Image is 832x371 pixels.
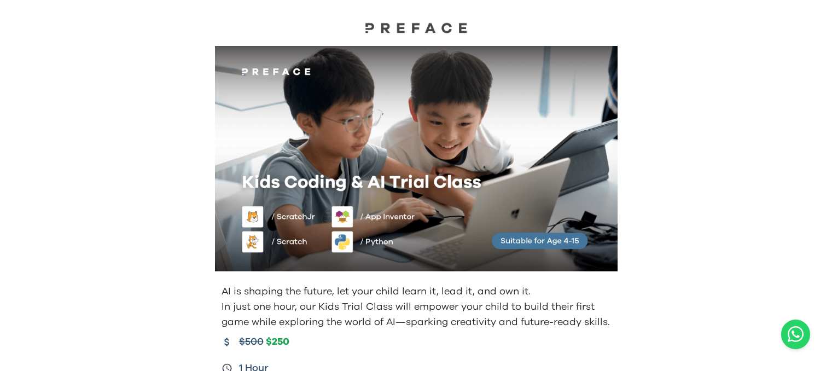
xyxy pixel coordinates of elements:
[222,299,613,330] p: In just one hour, our Kids Trial Class will empower your child to build their first game while ex...
[239,334,264,350] span: $500
[362,22,471,37] a: Preface Logo
[215,46,618,272] img: Kids learning to code
[222,284,613,299] p: AI is shaping the future, let your child learn it, lead it, and own it.
[266,336,289,349] span: $250
[781,320,810,349] button: Open WhatsApp chat
[362,22,471,33] img: Preface Logo
[781,320,810,349] a: Chat with us on WhatsApp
